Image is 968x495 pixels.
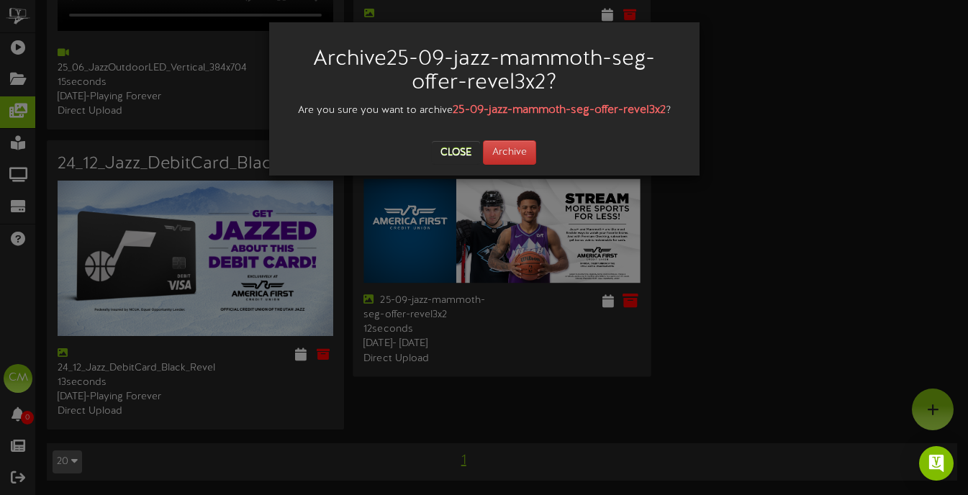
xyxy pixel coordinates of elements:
[280,102,689,119] div: Are you sure you want to archive ?
[919,446,954,481] div: Open Intercom Messenger
[453,104,666,117] strong: 25-09-jazz-mammoth-seg-offer-revel3x2
[432,141,480,164] button: Close
[291,47,678,95] h2: Archive 25-09-jazz-mammoth-seg-offer-revel3x2 ?
[483,140,536,165] button: Archive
